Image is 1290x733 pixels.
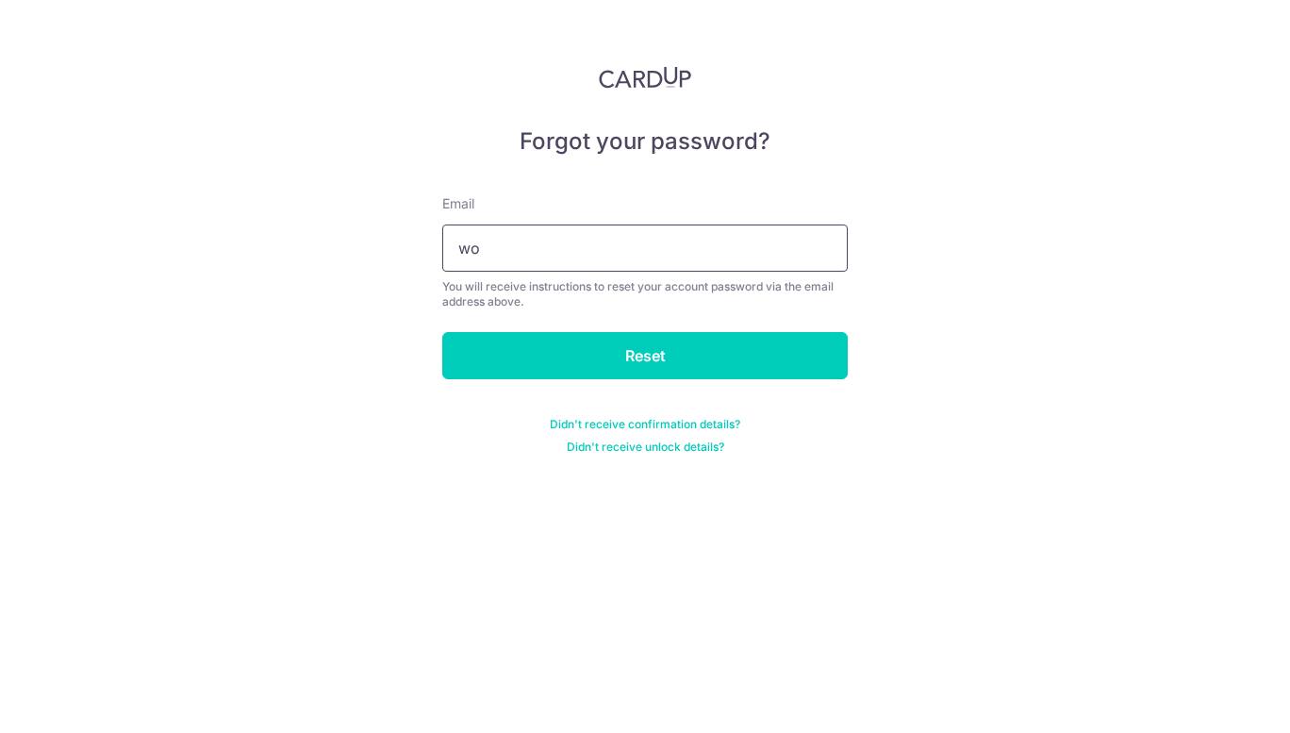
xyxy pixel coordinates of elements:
a: Didn't receive confirmation details? [550,417,740,432]
img: CardUp Logo [599,66,691,89]
a: Didn't receive unlock details? [567,440,724,455]
input: Reset [442,332,848,379]
input: Enter your Email [442,225,848,272]
div: You will receive instructions to reset your account password via the email address above. [442,279,848,309]
label: Email [442,194,474,213]
h5: Forgot your password? [442,126,848,157]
